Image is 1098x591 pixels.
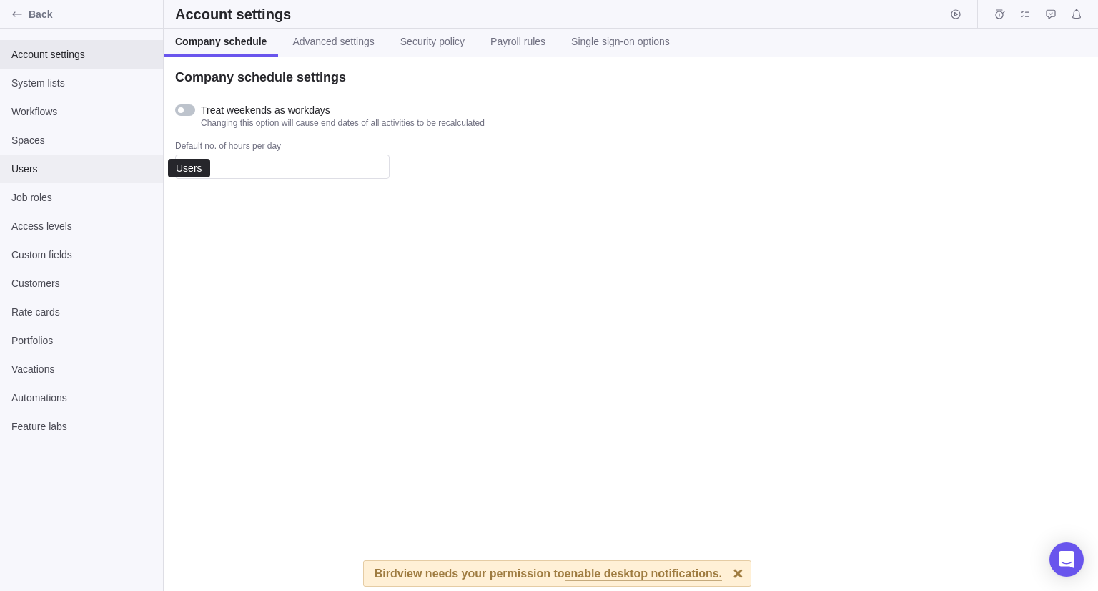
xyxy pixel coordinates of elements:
[11,133,152,147] span: Spaces
[281,29,385,57] a: Advanced settings
[565,568,722,581] span: enable desktop notifications.
[11,333,152,348] span: Portfolios
[201,117,485,129] span: Changing this option will cause end dates of all activities to be recalculated
[175,140,390,155] div: Default no. of hours per day
[1049,542,1084,577] div: Open Intercom Messenger
[11,190,152,205] span: Job roles
[11,104,152,119] span: Workflows
[11,305,152,319] span: Rate cards
[389,29,476,57] a: Security policy
[11,76,152,90] span: System lists
[560,29,681,57] a: Single sign-on options
[946,4,966,24] span: Start timer
[375,561,722,586] div: Birdview needs your permission to
[11,219,152,233] span: Access levels
[11,419,152,434] span: Feature labs
[479,29,557,57] a: Payroll rules
[175,4,291,24] h2: Account settings
[11,276,152,290] span: Customers
[11,162,152,176] span: Users
[292,34,374,49] span: Advanced settings
[1067,11,1087,22] a: Notifications
[1041,4,1061,24] span: Approval requests
[164,29,278,57] a: Company schedule
[1041,11,1061,22] a: Approval requests
[1067,4,1087,24] span: Notifications
[175,69,346,86] h3: Company schedule settings
[490,34,545,49] span: Payroll rules
[571,34,670,49] span: Single sign-on options
[174,162,204,174] div: Users
[201,103,485,117] span: Treat weekends as workdays
[11,362,152,376] span: Vacations
[989,4,1009,24] span: Time logs
[989,11,1009,22] a: Time logs
[1015,4,1035,24] span: My assignments
[175,34,267,49] span: Company schedule
[175,155,390,179] input: Default no. of hours per day
[400,34,465,49] span: Security policy
[1015,11,1035,22] a: My assignments
[11,391,152,405] span: Automations
[11,47,152,62] span: Account settings
[11,248,152,262] span: Custom fields
[29,7,157,21] span: Back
